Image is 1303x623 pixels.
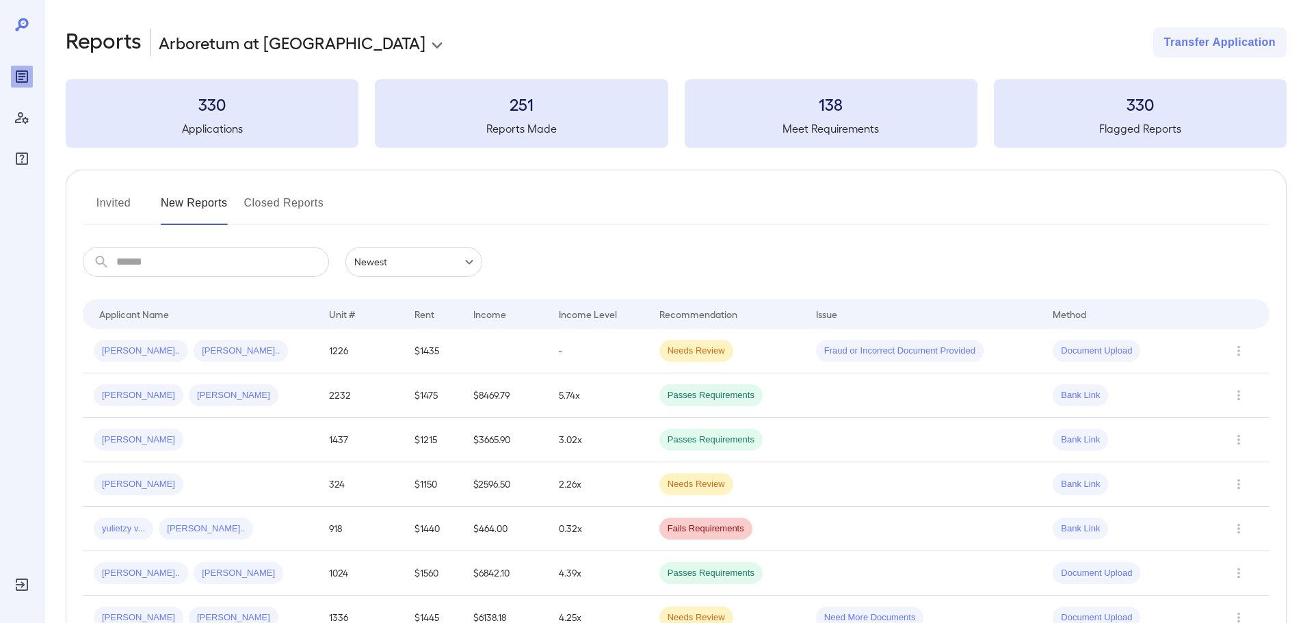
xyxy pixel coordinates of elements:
span: [PERSON_NAME].. [194,345,288,358]
td: 0.32x [548,507,648,551]
p: Arboretum at [GEOGRAPHIC_DATA] [159,31,425,53]
span: [PERSON_NAME] [189,389,278,402]
td: $464.00 [462,507,548,551]
span: [PERSON_NAME] [94,478,183,491]
span: Passes Requirements [659,567,763,580]
td: $1560 [404,551,462,596]
td: $3665.90 [462,418,548,462]
button: Row Actions [1228,429,1250,451]
td: 2.26x [548,462,648,507]
td: - [548,329,648,373]
span: [PERSON_NAME] [194,567,283,580]
span: Passes Requirements [659,389,763,402]
div: Income Level [559,306,617,322]
td: $2596.50 [462,462,548,507]
h5: Meet Requirements [685,120,977,137]
button: Closed Reports [244,192,324,225]
h3: 138 [685,93,977,115]
div: Log Out [11,574,33,596]
div: Issue [816,306,838,322]
summary: 330Applications251Reports Made138Meet Requirements330Flagged Reports [66,79,1287,148]
td: 5.74x [548,373,648,418]
h5: Reports Made [375,120,668,137]
button: Row Actions [1228,562,1250,584]
div: Applicant Name [99,306,169,322]
td: 2232 [318,373,404,418]
td: $1440 [404,507,462,551]
td: $1150 [404,462,462,507]
td: $6842.10 [462,551,548,596]
button: Row Actions [1228,473,1250,495]
button: Row Actions [1228,518,1250,540]
td: 1226 [318,329,404,373]
td: 918 [318,507,404,551]
h3: 330 [994,93,1287,115]
span: Needs Review [659,345,733,358]
div: Reports [11,66,33,88]
td: $8469.79 [462,373,548,418]
span: Fraud or Incorrect Document Provided [816,345,984,358]
div: Manage Users [11,107,33,129]
span: Passes Requirements [659,434,763,447]
td: 1024 [318,551,404,596]
td: 324 [318,462,404,507]
span: Fails Requirements [659,522,752,535]
td: $1435 [404,329,462,373]
div: FAQ [11,148,33,170]
div: Income [473,306,506,322]
h3: 330 [66,93,358,115]
span: Bank Link [1053,522,1108,535]
button: Invited [83,192,144,225]
span: Bank Link [1053,478,1108,491]
span: [PERSON_NAME] [94,434,183,447]
td: 3.02x [548,418,648,462]
h5: Applications [66,120,358,137]
td: 1437 [318,418,404,462]
button: New Reports [161,192,228,225]
h3: 251 [375,93,668,115]
span: [PERSON_NAME] [94,389,183,402]
div: Unit # [329,306,355,322]
span: Bank Link [1053,389,1108,402]
td: $1215 [404,418,462,462]
span: Document Upload [1053,345,1140,358]
td: $1475 [404,373,462,418]
h5: Flagged Reports [994,120,1287,137]
span: [PERSON_NAME].. [94,567,188,580]
button: Row Actions [1228,384,1250,406]
span: [PERSON_NAME].. [159,522,253,535]
span: [PERSON_NAME].. [94,345,188,358]
div: Newest [345,247,482,277]
div: Rent [414,306,436,322]
span: Bank Link [1053,434,1108,447]
span: Needs Review [659,478,733,491]
button: Transfer Application [1153,27,1287,57]
td: 4.39x [548,551,648,596]
div: Method [1053,306,1086,322]
button: Row Actions [1228,340,1250,362]
h2: Reports [66,27,142,57]
div: Recommendation [659,306,737,322]
span: yulietzy v... [94,522,153,535]
span: Document Upload [1053,567,1140,580]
